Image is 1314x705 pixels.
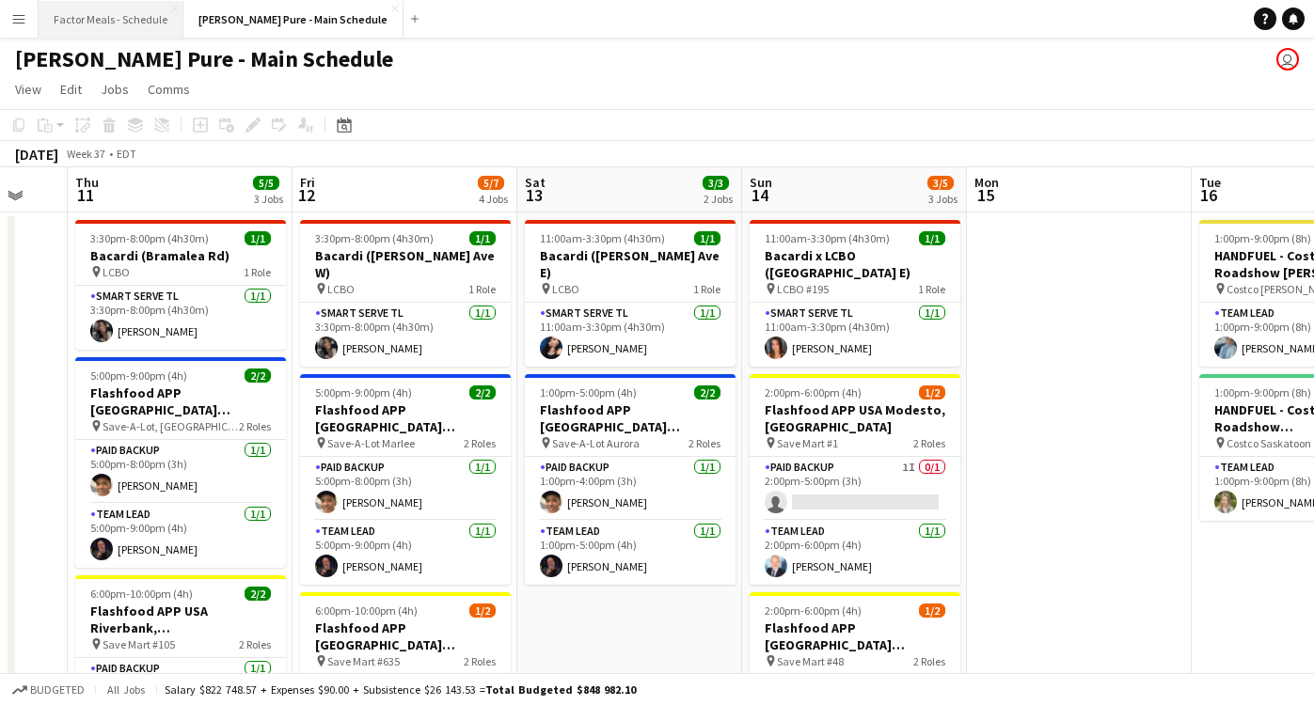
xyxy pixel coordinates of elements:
span: 1:00pm-5:00pm (4h) [540,385,637,399]
span: 2 Roles [239,637,271,651]
span: 3/3 [703,176,729,190]
span: Sat [525,174,546,191]
button: Budgeted [9,680,87,700]
a: Edit [53,77,89,102]
h1: [PERSON_NAME] Pure - Main Schedule [15,45,393,73]
span: Save-A-Lot, [GEOGRAPHIC_DATA] [103,419,239,433]
app-card-role: Paid Backup1/15:00pm-8:00pm (3h)[PERSON_NAME] [300,457,511,521]
span: 1/2 [919,603,945,618]
app-card-role: Paid Backup1I0/12:00pm-5:00pm (3h) [750,457,960,521]
span: 1/2 [919,385,945,399]
h3: Flashfood APP [GEOGRAPHIC_DATA] [GEOGRAPHIC_DATA], [GEOGRAPHIC_DATA] [300,401,511,435]
app-job-card: 11:00am-3:30pm (4h30m)1/1Bacardi ([PERSON_NAME] Ave E) LCBO1 RoleSmart Serve TL1/111:00am-3:30pm ... [525,220,736,367]
span: 16 [1196,184,1221,206]
app-card-role: Team Lead1/15:00pm-9:00pm (4h)[PERSON_NAME] [300,521,511,585]
h3: Flashfood APP [GEOGRAPHIC_DATA] [GEOGRAPHIC_DATA], [GEOGRAPHIC_DATA] [525,401,736,435]
span: Save Mart #635 [327,654,400,668]
span: 2 Roles [689,436,720,450]
span: Week 37 [62,147,109,161]
span: Save Mart #1 [777,436,838,450]
app-job-card: 5:00pm-9:00pm (4h)2/2Flashfood APP [GEOGRAPHIC_DATA] [GEOGRAPHIC_DATA], [GEOGRAPHIC_DATA] Save-A-... [300,374,511,585]
span: View [15,81,41,98]
span: 1 Role [918,282,945,296]
a: Comms [140,77,198,102]
span: Tue [1199,174,1221,191]
span: 2:00pm-6:00pm (4h) [765,603,862,618]
span: Thu [75,174,99,191]
span: 2 Roles [464,436,496,450]
span: All jobs [103,682,149,697]
span: 5:00pm-9:00pm (4h) [315,385,412,399]
span: 2/2 [469,385,496,399]
span: Costco Saskatoon [1227,436,1311,450]
h3: Flashfood APP [GEOGRAPHIC_DATA] [GEOGRAPHIC_DATA], [GEOGRAPHIC_DATA] [300,619,511,653]
button: Factor Meals - Schedule [39,1,183,38]
h3: Flashfood APP USA Modesto, [GEOGRAPHIC_DATA] [750,401,960,435]
span: LCBO [103,265,130,279]
app-card-role: Team Lead1/15:00pm-9:00pm (4h)[PERSON_NAME] [75,504,286,568]
a: View [8,77,49,102]
span: Comms [148,81,190,98]
span: 3:30pm-8:00pm (4h30m) [90,231,209,245]
span: 2/2 [245,587,271,601]
span: 1/1 [919,231,945,245]
app-user-avatar: Tifany Scifo [1276,48,1299,70]
div: EDT [117,147,136,161]
app-job-card: 3:30pm-8:00pm (4h30m)1/1Bacardi (Bramalea Rd) LCBO1 RoleSmart Serve TL1/13:30pm-8:00pm (4h30m)[PE... [75,220,286,350]
app-job-card: 5:00pm-9:00pm (4h)2/2Flashfood APP [GEOGRAPHIC_DATA] [GEOGRAPHIC_DATA], [GEOGRAPHIC_DATA] Save-A-... [75,357,286,568]
span: Mon [974,174,999,191]
span: Total Budgeted $848 982.10 [485,682,636,697]
span: Save Mart #48 [777,654,844,668]
span: LCBO [552,282,579,296]
span: 2:00pm-6:00pm (4h) [765,385,862,399]
h3: Flashfood APP USA Riverbank, [GEOGRAPHIC_DATA] [75,603,286,636]
app-job-card: 2:00pm-6:00pm (4h)1/2Flashfood APP USA Modesto, [GEOGRAPHIC_DATA] Save Mart #12 RolesPaid Backup1... [750,374,960,585]
app-card-role: Smart Serve TL1/111:00am-3:30pm (4h30m)[PERSON_NAME] [525,303,736,367]
app-card-role: Smart Serve TL1/13:30pm-8:00pm (4h30m)[PERSON_NAME] [75,286,286,350]
span: 15 [972,184,999,206]
div: 3:30pm-8:00pm (4h30m)1/1Bacardi ([PERSON_NAME] Ave W) LCBO1 RoleSmart Serve TL1/13:30pm-8:00pm (4... [300,220,511,367]
span: 1/1 [245,231,271,245]
div: Salary $822 748.57 + Expenses $90.00 + Subsistence $26 143.53 = [165,682,636,697]
span: 1/2 [469,603,496,618]
app-card-role: Paid Backup1/15:00pm-8:00pm (3h)[PERSON_NAME] [75,440,286,504]
span: 14 [747,184,772,206]
span: 13 [522,184,546,206]
app-card-role: Paid Backup1/11:00pm-4:00pm (3h)[PERSON_NAME] [525,457,736,521]
app-job-card: 11:00am-3:30pm (4h30m)1/1Bacardi x LCBO ([GEOGRAPHIC_DATA] E) LCBO #1951 RoleSmart Serve TL1/111:... [750,220,960,367]
span: 2 Roles [913,654,945,668]
span: 1 Role [693,282,720,296]
span: Save-A-Lot Aurora [552,436,640,450]
span: Save Mart #105 [103,637,175,651]
span: 5/7 [478,176,504,190]
span: LCBO [327,282,355,296]
span: 11 [72,184,99,206]
button: [PERSON_NAME] Pure - Main Schedule [183,1,404,38]
span: 11:00am-3:30pm (4h30m) [765,231,890,245]
h3: Bacardi ([PERSON_NAME] Ave W) [300,247,511,281]
span: Budgeted [30,683,85,697]
app-card-role: Team Lead1/12:00pm-6:00pm (4h)[PERSON_NAME] [750,521,960,585]
span: 3:30pm-8:00pm (4h30m) [315,231,434,245]
div: 4 Jobs [479,192,508,206]
app-card-role: Smart Serve TL1/13:30pm-8:00pm (4h30m)[PERSON_NAME] [300,303,511,367]
span: 1/1 [694,231,720,245]
span: 1 Role [244,265,271,279]
h3: Flashfood APP [GEOGRAPHIC_DATA] [GEOGRAPHIC_DATA], [GEOGRAPHIC_DATA] [75,384,286,418]
span: Save-A-Lot Marlee [327,436,415,450]
span: Jobs [101,81,129,98]
span: 1:00pm-9:00pm (8h) [1214,385,1311,399]
span: LCBO #195 [777,282,829,296]
app-job-card: 1:00pm-5:00pm (4h)2/2Flashfood APP [GEOGRAPHIC_DATA] [GEOGRAPHIC_DATA], [GEOGRAPHIC_DATA] Save-A-... [525,374,736,585]
div: 3 Jobs [254,192,283,206]
span: 11:00am-3:30pm (4h30m) [540,231,665,245]
span: 6:00pm-10:00pm (4h) [315,603,418,618]
div: 3 Jobs [928,192,958,206]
